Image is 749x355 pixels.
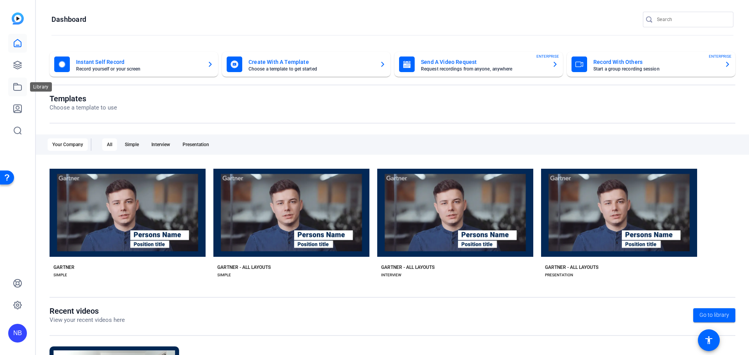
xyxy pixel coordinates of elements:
[178,138,214,151] div: Presentation
[657,15,727,24] input: Search
[50,103,117,112] p: Choose a template to use
[53,272,67,278] div: SIMPLE
[102,138,117,151] div: All
[381,272,401,278] div: INTERVIEW
[50,306,125,316] h1: Recent videos
[421,57,546,67] mat-card-title: Send A Video Request
[536,53,559,59] span: ENTERPRISE
[53,264,75,270] div: GARTNER
[48,138,88,151] div: Your Company
[381,264,435,270] div: GARTNER - ALL LAYOUTS
[12,12,24,25] img: blue-gradient.svg
[76,67,201,71] mat-card-subtitle: Record yourself or your screen
[704,336,714,345] mat-icon: accessibility
[217,264,271,270] div: GARTNER - ALL LAYOUTS
[50,52,218,77] button: Instant Self RecordRecord yourself or your screen
[394,52,563,77] button: Send A Video RequestRequest recordings from anyone, anywhereENTERPRISE
[593,57,718,67] mat-card-title: Record With Others
[709,53,731,59] span: ENTERPRISE
[699,311,729,319] span: Go to library
[693,308,735,322] a: Go to library
[545,264,598,270] div: GARTNER - ALL LAYOUTS
[50,94,117,103] h1: Templates
[51,15,86,24] h1: Dashboard
[248,67,373,71] mat-card-subtitle: Choose a template to get started
[248,57,373,67] mat-card-title: Create With A Template
[545,272,573,278] div: PRESENTATION
[567,52,735,77] button: Record With OthersStart a group recording sessionENTERPRISE
[50,316,125,325] p: View your recent videos here
[30,82,52,92] div: Library
[76,57,201,67] mat-card-title: Instant Self Record
[593,67,718,71] mat-card-subtitle: Start a group recording session
[217,272,231,278] div: SIMPLE
[421,67,546,71] mat-card-subtitle: Request recordings from anyone, anywhere
[120,138,144,151] div: Simple
[222,52,390,77] button: Create With A TemplateChoose a template to get started
[8,324,27,343] div: NB
[147,138,175,151] div: Interview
